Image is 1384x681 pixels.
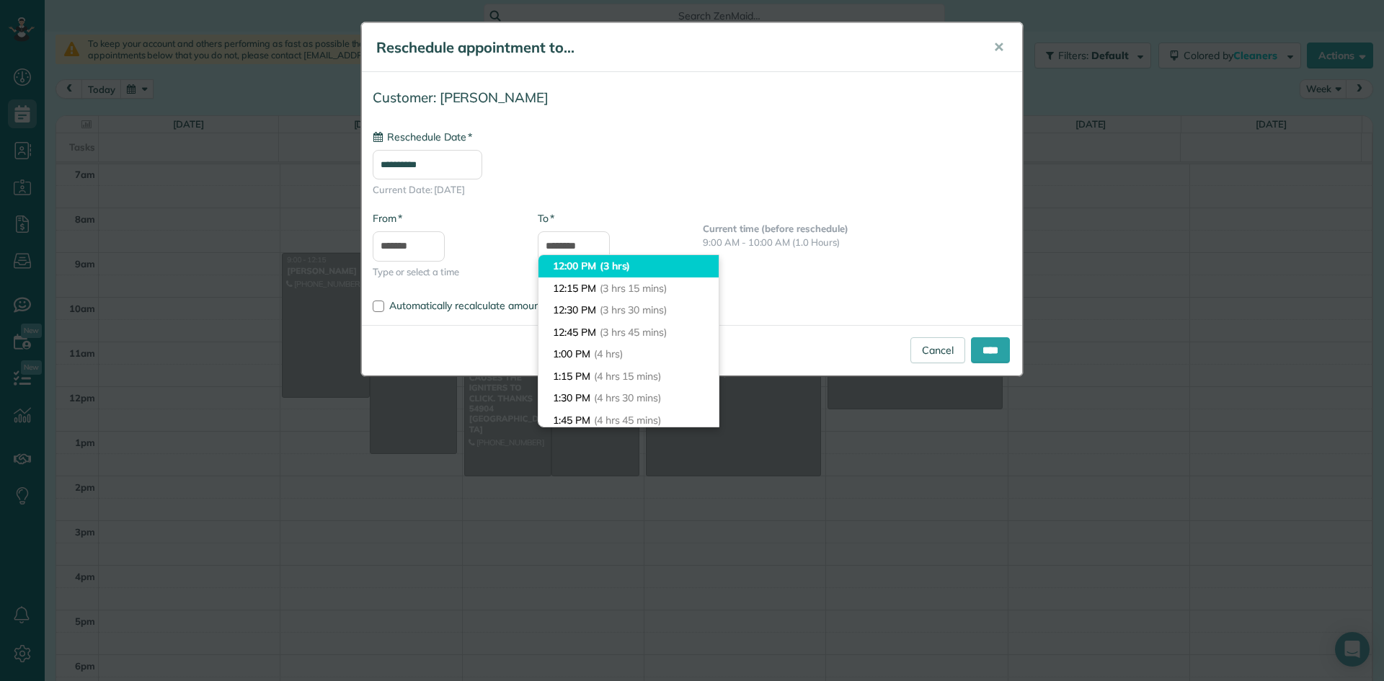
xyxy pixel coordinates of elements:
[373,90,1011,105] h4: Customer: [PERSON_NAME]
[373,265,516,279] span: Type or select a time
[538,299,719,321] li: 12:30 PM
[594,391,661,404] span: (4 hrs 30 mins)
[389,299,673,312] span: Automatically recalculate amount owed for this appointment?
[538,343,719,365] li: 1:00 PM
[538,211,554,226] label: To
[910,337,965,363] a: Cancel
[600,303,667,316] span: (3 hrs 30 mins)
[373,130,472,144] label: Reschedule Date
[594,370,661,383] span: (4 hrs 15 mins)
[703,223,848,234] b: Current time (before reschedule)
[538,387,719,409] li: 1:30 PM
[538,255,719,277] li: 12:00 PM
[373,211,402,226] label: From
[538,409,719,432] li: 1:45 PM
[538,365,719,388] li: 1:15 PM
[538,321,719,344] li: 12:45 PM
[373,183,1011,197] span: Current Date: [DATE]
[600,259,631,272] span: (3 hrs)
[376,37,973,58] h5: Reschedule appointment to...
[594,347,623,360] span: (4 hrs)
[993,39,1004,55] span: ✕
[600,326,667,339] span: (3 hrs 45 mins)
[538,277,719,300] li: 12:15 PM
[703,236,1011,249] p: 9:00 AM - 10:00 AM (1.0 Hours)
[594,414,661,427] span: (4 hrs 45 mins)
[600,282,667,295] span: (3 hrs 15 mins)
